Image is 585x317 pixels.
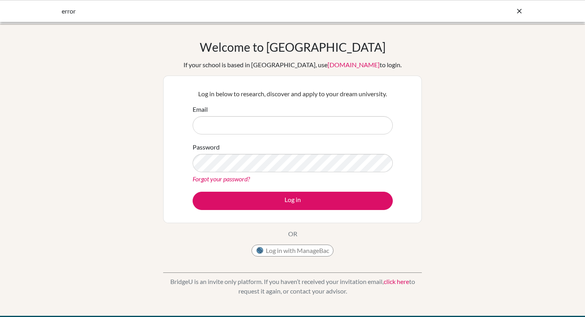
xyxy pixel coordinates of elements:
button: Log in [193,192,393,210]
div: If your school is based in [GEOGRAPHIC_DATA], use to login. [183,60,402,70]
label: Email [193,105,208,114]
p: BridgeU is an invite only platform. If you haven’t received your invitation email, to request it ... [163,277,422,296]
div: error [62,6,404,16]
p: Log in below to research, discover and apply to your dream university. [193,89,393,99]
a: [DOMAIN_NAME] [328,61,380,68]
label: Password [193,142,220,152]
a: click here [384,278,409,285]
h1: Welcome to [GEOGRAPHIC_DATA] [200,40,386,54]
p: OR [288,229,297,239]
button: Log in with ManageBac [252,245,333,257]
a: Forgot your password? [193,175,250,183]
